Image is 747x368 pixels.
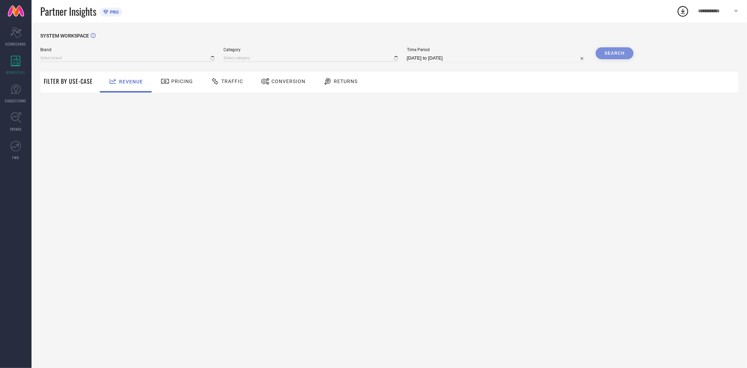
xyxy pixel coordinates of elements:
span: SUGGESTIONS [5,98,27,103]
span: Conversion [271,79,305,84]
input: Select brand [40,54,215,62]
span: Brand [40,47,215,52]
span: Filter By Use-Case [44,77,93,86]
div: Open download list [677,5,689,18]
span: SCORECARDS [6,41,26,47]
span: PRO [108,9,119,15]
span: Category [223,47,398,52]
input: Select category [223,54,398,62]
span: SYSTEM WORKSPACE [40,33,89,39]
span: FWD [13,155,19,160]
span: Time Period [407,47,587,52]
span: Returns [334,79,358,84]
span: Traffic [221,79,243,84]
input: Select time period [407,54,587,62]
span: Revenue [119,79,143,84]
span: Partner Insights [40,4,96,19]
span: TRENDS [10,127,22,132]
span: WORKSPACE [6,70,26,75]
span: Pricing [171,79,193,84]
